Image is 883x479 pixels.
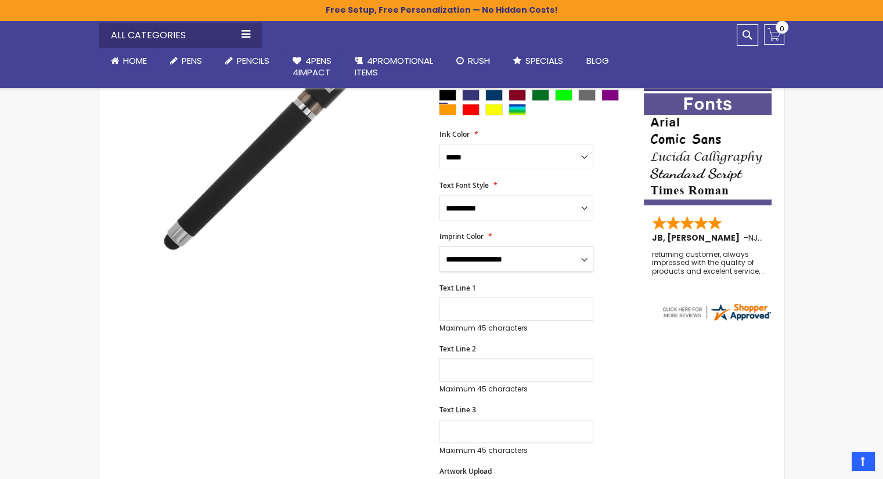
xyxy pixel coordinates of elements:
a: Pens [158,48,214,74]
a: Blog [575,48,621,74]
div: Red [462,104,480,115]
div: Grey [578,89,596,101]
span: Home [123,55,147,67]
span: Artwork Upload [439,466,491,476]
span: Blog [586,55,609,67]
div: Orange [439,104,456,115]
a: Top [852,452,874,470]
a: Rush [445,48,502,74]
div: Royal Blue [462,89,480,101]
span: JB, [PERSON_NAME] [652,232,744,244]
a: 4PROMOTIONALITEMS [343,48,445,86]
div: Lime Green [555,89,572,101]
p: Maximum 45 characters [439,384,593,394]
div: returning customer, always impressed with the quality of products and excelent service, will retu... [652,251,765,275]
span: 4Pens 4impact [293,55,331,78]
a: 0 [764,24,784,45]
span: Pencils [237,55,269,67]
span: NJ [748,232,763,244]
p: Maximum 45 characters [439,446,593,455]
img: 4pens.com widget logo [661,302,772,322]
a: 4Pens4impact [281,48,343,86]
span: Text Line 3 [439,405,475,415]
span: Text Font Style [439,180,488,190]
span: Specials [525,55,563,67]
span: Rush [468,55,490,67]
span: Ink Color [439,129,469,139]
span: - , [744,232,845,244]
div: Green [532,89,549,101]
div: Assorted [509,104,526,115]
span: Text Line 1 [439,283,475,293]
span: 0 [780,23,784,34]
a: Specials [502,48,575,74]
span: Pens [182,55,202,67]
img: font-personalization-examples [644,93,772,205]
div: Yellow [485,104,503,115]
div: Purple [601,89,619,101]
div: Black [439,89,456,101]
span: Imprint Color [439,231,483,241]
div: All Categories [99,23,262,48]
a: Pencils [214,48,281,74]
a: 4pens.com certificate URL [661,315,772,325]
div: Navy Blue [485,89,503,101]
a: Home [99,48,158,74]
span: 4PROMOTIONAL ITEMS [355,55,433,78]
span: Text Line 2 [439,344,475,354]
div: Burgundy [509,89,526,101]
p: Maximum 45 characters [439,324,593,333]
